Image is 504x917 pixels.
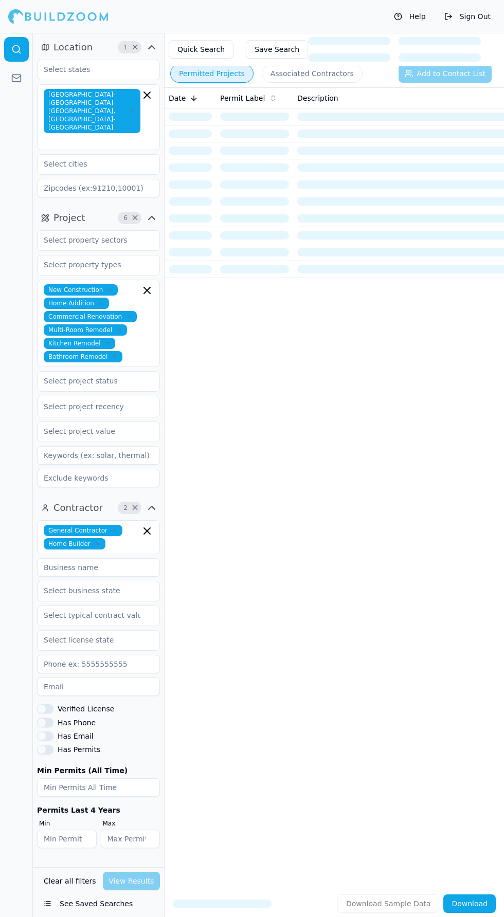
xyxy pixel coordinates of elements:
span: Clear Project filters [131,215,139,221]
span: Clear Location filters [131,45,139,50]
span: Location [53,40,93,54]
span: Permit Label [220,93,265,103]
input: Min Permits Last 4 Years [37,830,97,848]
input: Exclude keywords [37,469,160,487]
label: Has Email [58,732,94,740]
input: Select typical contract value [38,606,147,625]
span: Multi-Room Remodel [44,324,127,336]
input: Select states [38,60,147,79]
input: Select cities [38,155,147,173]
span: New Construction [44,284,118,296]
input: Business name [37,558,160,577]
label: Max [103,819,160,828]
label: Min Permits (All Time) [37,767,160,774]
span: General Contractor [44,525,122,536]
label: Has Permits [58,746,100,753]
input: Min Permits All Time [37,778,160,797]
button: Contractor2Clear Contractor filters [37,500,160,516]
button: Clear all filters [41,872,99,890]
input: Email [37,677,160,696]
input: Select project value [38,422,147,441]
span: Kitchen Remodel [44,338,115,349]
input: Select property types [38,255,147,274]
button: Project6Clear Project filters [37,210,160,226]
label: Has Phone [58,719,96,726]
span: 1 [120,42,131,52]
input: Phone ex: 5555555555 [37,655,160,673]
button: Help [389,8,431,25]
span: Bathroom Remodel [44,351,122,362]
input: Select project status [38,372,147,390]
input: Select license state [38,631,147,649]
span: [GEOGRAPHIC_DATA]-[GEOGRAPHIC_DATA]-[GEOGRAPHIC_DATA], [GEOGRAPHIC_DATA]-[GEOGRAPHIC_DATA] [44,89,140,133]
button: Permitted Projects [170,64,254,83]
input: Max Permits Last 4 Years [101,830,160,848]
button: Quick Search [169,40,233,59]
span: Commercial Renovation [44,311,137,322]
span: Clear Contractor filters [131,505,139,510]
span: Project [53,211,85,225]
label: Verified License [58,705,114,712]
button: Location1Clear Location filters [37,39,160,56]
div: Permits Last 4 Years [37,805,160,815]
span: Home Builder [44,538,105,549]
input: Select property sectors [38,231,147,249]
span: Contractor [53,501,103,515]
button: Save Search [246,40,308,59]
button: See Saved Searches [37,894,160,913]
input: Select business state [38,581,147,600]
button: Associated Contractors [262,64,363,83]
span: 2 [120,503,131,513]
span: Description [297,93,338,103]
span: 6 [120,213,131,223]
button: Download [443,894,496,913]
button: Sign Out [439,8,496,25]
input: Zipcodes (ex:91210,10001) [37,179,160,197]
input: Keywords (ex: solar, thermal) [37,446,160,465]
span: Date [169,93,186,103]
span: Home Addition [44,298,109,309]
label: Min [39,819,97,828]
